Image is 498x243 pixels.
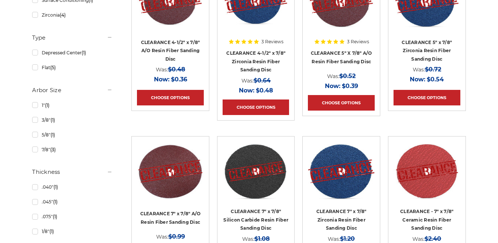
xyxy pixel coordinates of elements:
a: CLEARANCE 4-1/2" x 7/8" A/O Resin Fiber Sanding Disc [141,40,200,62]
a: Zirconia [32,9,113,21]
img: 7 inch zirconia resin fiber disc [308,142,375,201]
div: Was: [308,71,375,81]
span: (4) [60,12,66,18]
a: 7 inch zirconia resin fiber disc [308,142,375,230]
a: CLEARANCE 7 inch aluminum oxide resin fiber disc [137,142,204,230]
a: .075" [32,210,113,223]
span: $1.08 [254,235,270,242]
a: Choose Options [137,90,204,105]
span: $0.39 [342,82,358,90]
span: (1) [51,117,55,123]
span: (1) [54,184,58,190]
span: (5) [50,65,56,70]
span: $0.48 [168,66,185,73]
h5: Thickness [32,168,113,176]
a: 1/8" [32,225,113,238]
span: $0.54 [427,76,444,83]
a: CLEARANCE 4-1/2" x 7/8" Zirconia Resin Fiber Sanding Disc [226,50,285,72]
a: Choose Options [394,90,460,105]
div: Was: [137,64,204,74]
span: (1) [82,50,86,55]
a: Choose Options [308,95,375,111]
a: .040" [32,180,113,193]
a: Depressed Center [32,46,113,59]
span: (1) [51,132,55,138]
span: (1) [49,229,54,234]
span: $0.52 [339,72,356,80]
a: 7/8" [32,143,113,156]
span: $0.72 [425,66,441,73]
a: CLEARANCE 5" x 7/8" Zirconia Resin Fiber Sanding Disc [402,40,452,62]
span: $2.40 [425,235,441,242]
span: (1) [53,214,57,219]
img: CLEARANCE 7 inch aluminum oxide resin fiber disc [137,142,204,201]
h5: Arbor Size [32,86,113,95]
span: Now: [325,82,340,90]
div: Was: [394,64,460,74]
div: Was: [137,232,204,242]
span: $0.48 [256,87,273,94]
span: (1) [45,102,49,108]
a: 1" [32,99,113,112]
span: Now: [239,87,254,94]
span: (1) [53,199,58,205]
span: $0.99 [168,233,185,240]
a: Flat [32,61,113,74]
span: $1.20 [340,235,355,242]
a: 3/8" [32,114,113,126]
span: $0.36 [171,76,187,83]
span: (3) [50,147,56,152]
a: 5/8" [32,128,113,141]
a: CLEARANCE - 7" x 7/8" Ceramic Resin Fiber Sanding Disc [394,142,460,230]
div: Was: [223,75,289,85]
a: CLEARANCE 5" X 7/8" A/O Resin Fiber Sanding Disc [311,50,372,64]
img: CLEARANCE 7" x 7/8" Silicon Carbide Resin Fiber Sanding Disc [223,142,289,201]
a: Choose Options [223,99,289,115]
span: $0.64 [254,77,271,84]
a: .045" [32,195,113,208]
span: Now: [154,76,169,83]
img: CLEARANCE - 7" x 7/8" Ceramic Resin Fiber Sanding Disc [394,142,460,201]
span: Now: [410,76,425,83]
a: CLEARANCE 7" x 7/8" Silicon Carbide Resin Fiber Sanding Disc [223,142,289,230]
h5: Type [32,33,113,42]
